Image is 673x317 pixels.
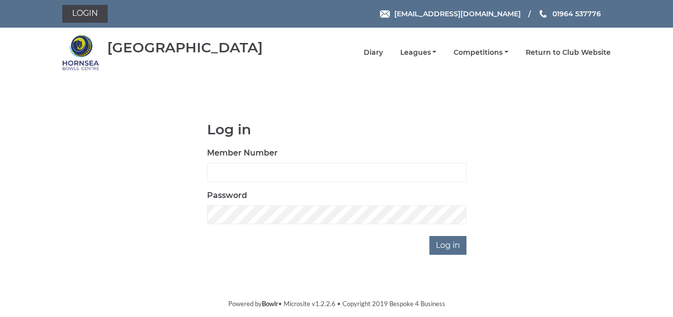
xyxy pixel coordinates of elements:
a: Return to Club Website [526,48,611,57]
label: Member Number [207,147,278,159]
div: [GEOGRAPHIC_DATA] [107,40,263,55]
img: Hornsea Bowls Centre [62,34,99,71]
a: Email [EMAIL_ADDRESS][DOMAIN_NAME] [380,8,521,19]
span: 01964 537776 [552,9,601,18]
h1: Log in [207,122,466,137]
img: Email [380,10,390,18]
span: Powered by • Microsite v1.2.2.6 • Copyright 2019 Bespoke 4 Business [228,300,445,308]
a: Phone us 01964 537776 [538,8,601,19]
a: Login [62,5,108,23]
a: Leagues [400,48,437,57]
a: Bowlr [262,300,278,308]
span: [EMAIL_ADDRESS][DOMAIN_NAME] [394,9,521,18]
input: Log in [429,236,466,255]
a: Competitions [454,48,508,57]
img: Phone us [540,10,547,18]
label: Password [207,190,247,201]
a: Diary [364,48,383,57]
